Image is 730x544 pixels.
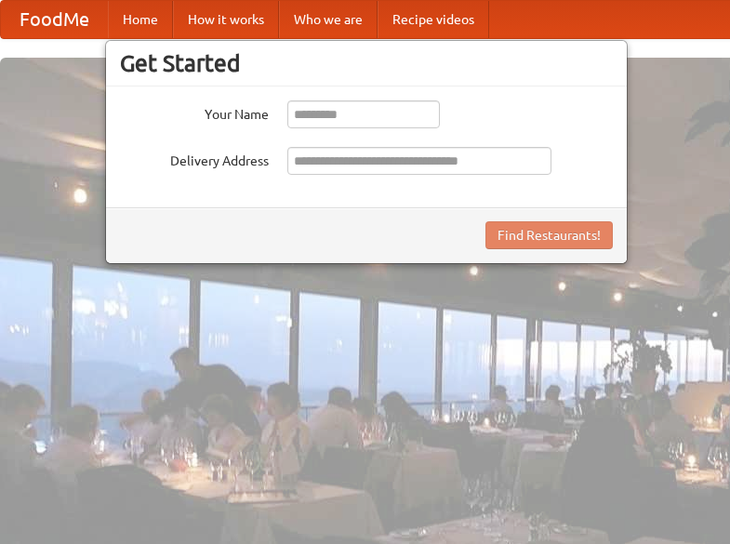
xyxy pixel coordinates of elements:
[108,1,173,38] a: Home
[378,1,489,38] a: Recipe videos
[485,221,613,249] button: Find Restaurants!
[120,100,269,124] label: Your Name
[173,1,279,38] a: How it works
[1,1,108,38] a: FoodMe
[120,147,269,170] label: Delivery Address
[279,1,378,38] a: Who we are
[120,49,613,77] h3: Get Started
